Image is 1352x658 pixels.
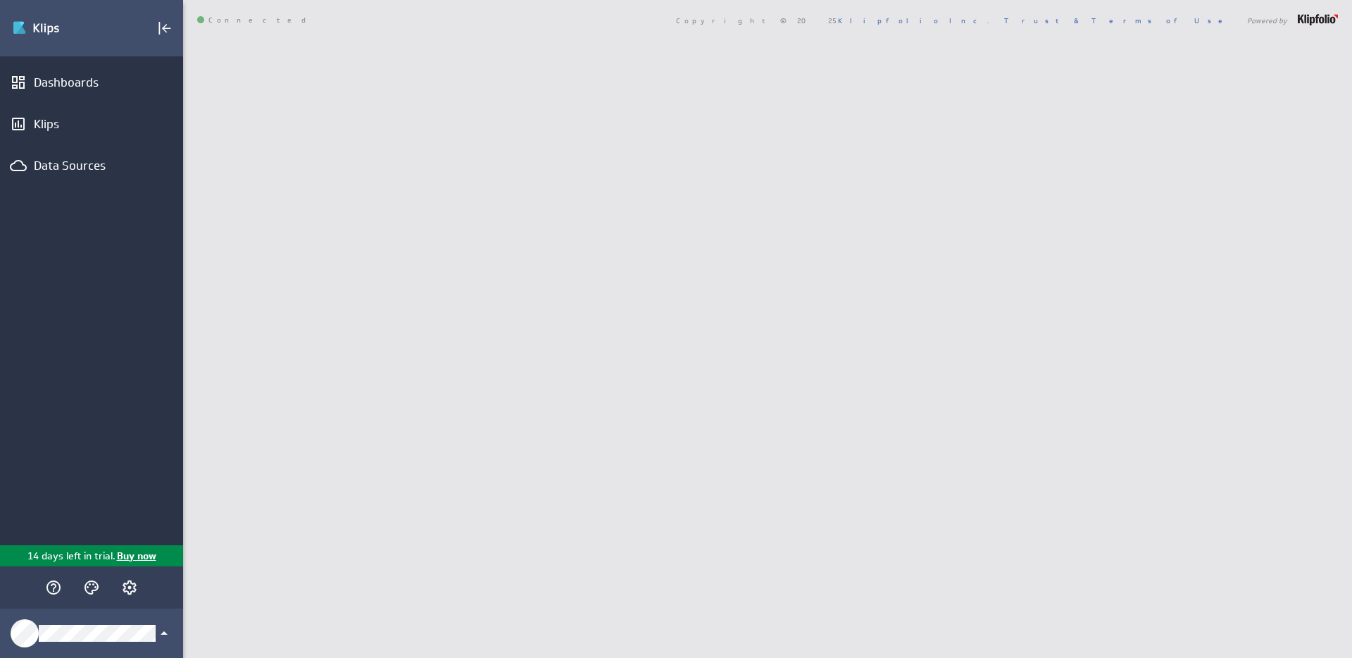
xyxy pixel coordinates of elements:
[1298,14,1338,25] img: logo-footer.png
[1004,15,1232,25] a: Trust & Terms of Use
[42,576,65,600] div: Help
[115,549,156,564] p: Buy now
[838,15,989,25] a: Klipfolio Inc.
[12,17,111,39] img: Klipfolio klips logo
[34,158,180,173] div: Data Sources
[121,579,138,596] svg: Account and settings
[197,16,314,25] span: Connected: ID: dpnc-26 Online: true
[153,16,177,40] div: Collapse
[27,549,115,564] p: 14 days left in trial.
[34,75,180,90] div: Dashboards
[12,17,111,39] div: Go to Dashboards
[34,116,180,132] div: Klips
[118,576,142,600] div: Account and settings
[1247,17,1287,24] span: Powered by
[80,576,104,600] div: Themes
[83,579,100,596] svg: Themes
[676,17,989,24] span: Copyright © 2025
